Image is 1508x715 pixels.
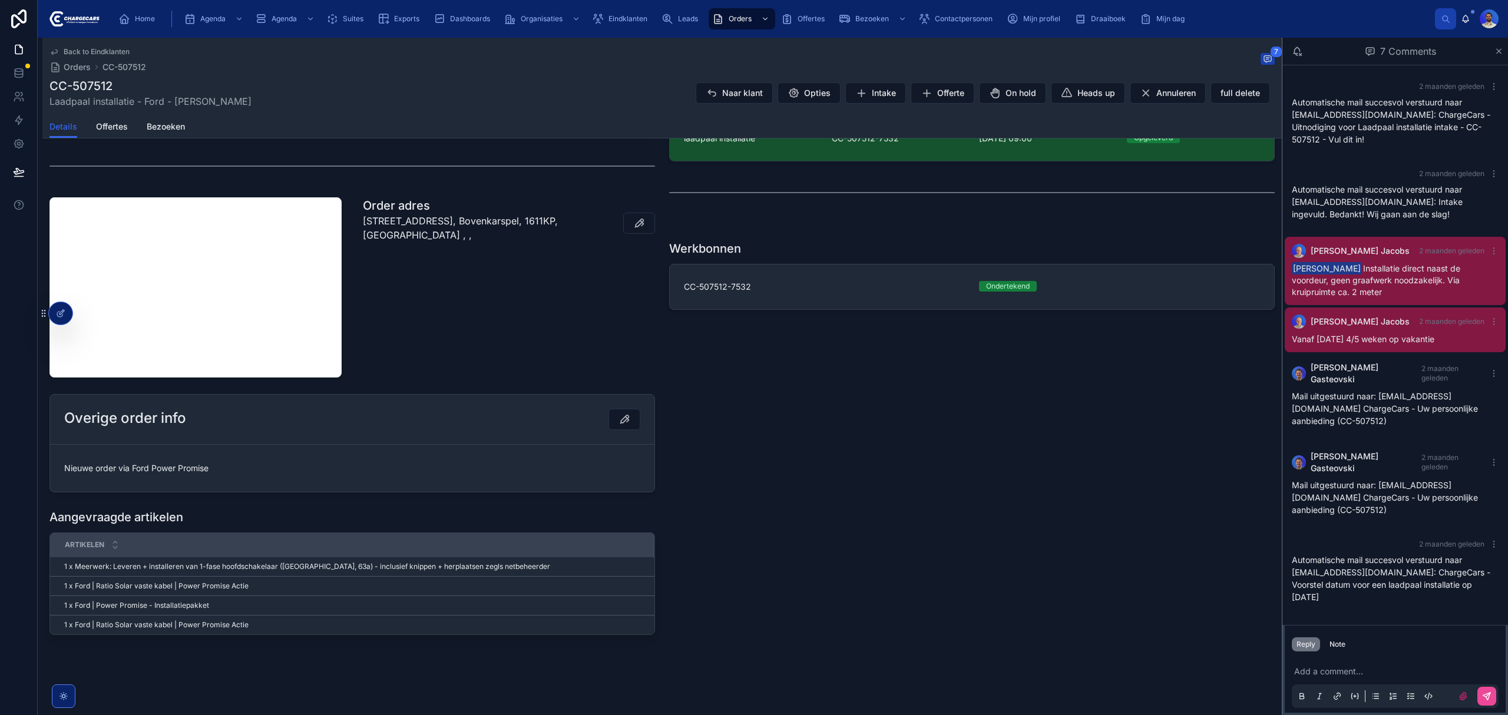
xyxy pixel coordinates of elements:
[729,14,752,24] span: Orders
[501,8,586,29] a: Organisaties
[1292,479,1499,516] p: Mail uitgestuurd naar: [EMAIL_ADDRESS][DOMAIN_NAME] ChargeCars - Uw persoonlijke aanbieding (CC-5...
[1292,390,1499,427] p: Mail uitgestuurd naar: [EMAIL_ADDRESS][DOMAIN_NAME] ChargeCars - Uw persoonlijke aanbieding (CC-5...
[669,240,741,257] h1: Werkbonnen
[684,281,965,293] span: CC-507512-7532
[115,8,163,29] a: Home
[49,116,77,138] a: Details
[1419,246,1484,255] span: 2 maanden geleden
[1311,245,1410,257] span: [PERSON_NAME] Jacobs
[979,82,1046,104] button: On hold
[1006,87,1036,99] span: On hold
[935,14,993,24] span: Contactpersonen
[49,509,183,525] h1: Aangevraagde artikelen
[450,14,490,24] span: Dashboards
[588,8,656,29] a: Eindklanten
[64,562,550,571] span: 1 x Meerwerk: Leveren + installeren van 1-fase hoofdschakelaar ([GEOGRAPHIC_DATA], 63a) - inclusi...
[1421,364,1459,382] span: 2 maanden geleden
[979,133,1113,144] span: [DATE] 09:00
[937,87,964,99] span: Offerte
[430,8,498,29] a: Dashboards
[1292,96,1499,145] p: Automatische mail succesvol verstuurd naar [EMAIL_ADDRESS][DOMAIN_NAME]: ChargeCars - Uitnodiging...
[200,14,226,24] span: Agenda
[65,540,104,550] span: Artikelen
[49,61,91,73] a: Orders
[1221,87,1260,99] span: full delete
[374,8,428,29] a: Exports
[1292,262,1362,274] span: [PERSON_NAME]
[1311,316,1410,327] span: [PERSON_NAME] Jacobs
[1419,169,1484,178] span: 2 maanden geleden
[696,82,773,104] button: Naar klant
[804,87,831,99] span: Opties
[1330,640,1345,649] div: Note
[1130,82,1206,104] button: Annuleren
[49,47,130,57] a: Back to Eindklanten
[1325,637,1350,651] button: Note
[1292,554,1499,603] p: Automatische mail succesvol verstuurd naar [EMAIL_ADDRESS][DOMAIN_NAME]: ChargeCars - Voorstel da...
[96,121,128,133] span: Offertes
[252,8,320,29] a: Agenda
[1419,539,1484,548] span: 2 maanden geleden
[1419,82,1484,91] span: 2 maanden geleden
[47,9,100,28] img: App logo
[1292,637,1320,651] button: Reply
[521,14,563,24] span: Organisaties
[1077,87,1115,99] span: Heads up
[49,78,252,94] h1: CC-507512
[64,620,249,630] span: 1 x Ford | Ratio Solar vaste kabel | Power Promise Actie
[1380,44,1436,58] span: 7 Comments
[872,87,896,99] span: Intake
[670,264,1274,309] a: CC-507512-7532Ondertekend
[1023,14,1060,24] span: Mijn profiel
[1292,263,1460,297] span: Installatie direct naast de voordeur, geen graafwerk noodzakelijk. Via kruipruimte ca. 2 meter
[96,116,128,140] a: Offertes
[180,8,249,29] a: Agenda
[658,8,706,29] a: Leads
[1051,82,1125,104] button: Heads up
[1071,8,1134,29] a: Draaiboek
[64,581,249,591] span: 1 x Ford | Ratio Solar vaste kabel | Power Promise Actie
[135,14,155,24] span: Home
[1311,362,1421,385] span: [PERSON_NAME] Gasteovski
[64,462,640,474] span: Nieuwe order via Ford Power Promise
[343,14,363,24] span: Suites
[670,116,1274,161] a: laadpaal installatieCC-507512-7532[DATE] 09:00Opgeleverd
[855,14,889,24] span: Bezoeken
[915,8,1001,29] a: Contactpersonen
[1311,451,1421,474] span: [PERSON_NAME] Gasteovski
[798,14,825,24] span: Offertes
[1003,8,1069,29] a: Mijn profiel
[109,6,1435,32] div: scrollable content
[102,61,146,73] a: CC-507512
[684,133,755,144] span: laadpaal installatie
[778,82,841,104] button: Opties
[1270,46,1282,58] span: 7
[64,601,209,610] span: 1 x Ford | Power Promise - Installatiepakket
[1419,317,1484,326] span: 2 maanden geleden
[1292,334,1434,344] span: Vanaf [DATE] 4/5 weken op vakantie
[778,8,833,29] a: Offertes
[709,8,775,29] a: Orders
[147,116,185,140] a: Bezoeken
[363,197,567,214] h1: Order adres
[1156,14,1185,24] span: Mijn dag
[1261,53,1275,67] button: 7
[363,214,567,242] p: [STREET_ADDRESS], Bovenkarspel, 1611KP, [GEOGRAPHIC_DATA] , ,
[609,14,647,24] span: Eindklanten
[1421,453,1459,471] span: 2 maanden geleden
[722,87,763,99] span: Naar klant
[272,14,297,24] span: Agenda
[986,281,1030,292] div: Ondertekend
[1136,8,1193,29] a: Mijn dag
[1292,183,1499,220] p: Automatische mail succesvol verstuurd naar [EMAIL_ADDRESS][DOMAIN_NAME]: Intake ingevuld. Bedankt...
[323,8,372,29] a: Suites
[64,409,186,428] h2: Overige order info
[835,8,912,29] a: Bezoeken
[394,14,419,24] span: Exports
[1091,14,1126,24] span: Draaiboek
[1211,82,1270,104] button: full delete
[845,82,906,104] button: Intake
[832,133,965,144] span: CC-507512-7532
[147,121,185,133] span: Bezoeken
